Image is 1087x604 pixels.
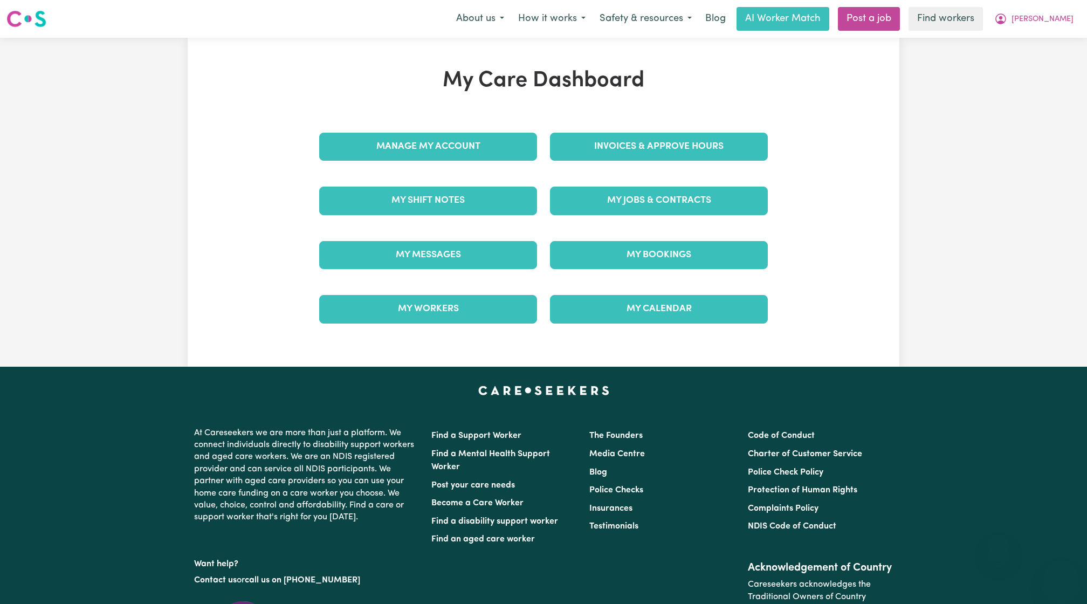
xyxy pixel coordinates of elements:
[245,576,360,585] a: call us on [PHONE_NUMBER]
[589,431,643,440] a: The Founders
[589,522,638,531] a: Testimonials
[194,554,418,570] p: Want help?
[194,423,418,528] p: At Careseekers we are more than just a platform. We connect individuals directly to disability su...
[838,7,900,31] a: Post a job
[748,431,815,440] a: Code of Conduct
[431,517,558,526] a: Find a disability support worker
[550,133,768,161] a: Invoices & Approve Hours
[593,8,699,30] button: Safety & resources
[550,241,768,269] a: My Bookings
[431,535,535,544] a: Find an aged care worker
[319,187,537,215] a: My Shift Notes
[748,486,857,495] a: Protection of Human Rights
[748,522,836,531] a: NDIS Code of Conduct
[748,468,823,477] a: Police Check Policy
[478,386,609,395] a: Careseekers home page
[589,468,607,477] a: Blog
[988,535,1009,557] iframe: Close message
[431,450,550,471] a: Find a Mental Health Support Worker
[737,7,829,31] a: AI Worker Match
[589,450,645,458] a: Media Centre
[431,499,524,507] a: Become a Care Worker
[748,450,862,458] a: Charter of Customer Service
[319,241,537,269] a: My Messages
[194,570,418,591] p: or
[589,486,643,495] a: Police Checks
[1012,13,1074,25] span: [PERSON_NAME]
[748,561,893,574] h2: Acknowledgement of Country
[431,431,521,440] a: Find a Support Worker
[987,8,1081,30] button: My Account
[748,504,818,513] a: Complaints Policy
[194,576,237,585] a: Contact us
[319,295,537,323] a: My Workers
[699,7,732,31] a: Blog
[550,187,768,215] a: My Jobs & Contracts
[550,295,768,323] a: My Calendar
[909,7,983,31] a: Find workers
[6,6,46,31] a: Careseekers logo
[1044,561,1078,595] iframe: Button to launch messaging window
[449,8,511,30] button: About us
[589,504,632,513] a: Insurances
[511,8,593,30] button: How it works
[6,9,46,29] img: Careseekers logo
[319,133,537,161] a: Manage My Account
[431,481,515,490] a: Post your care needs
[313,68,774,94] h1: My Care Dashboard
